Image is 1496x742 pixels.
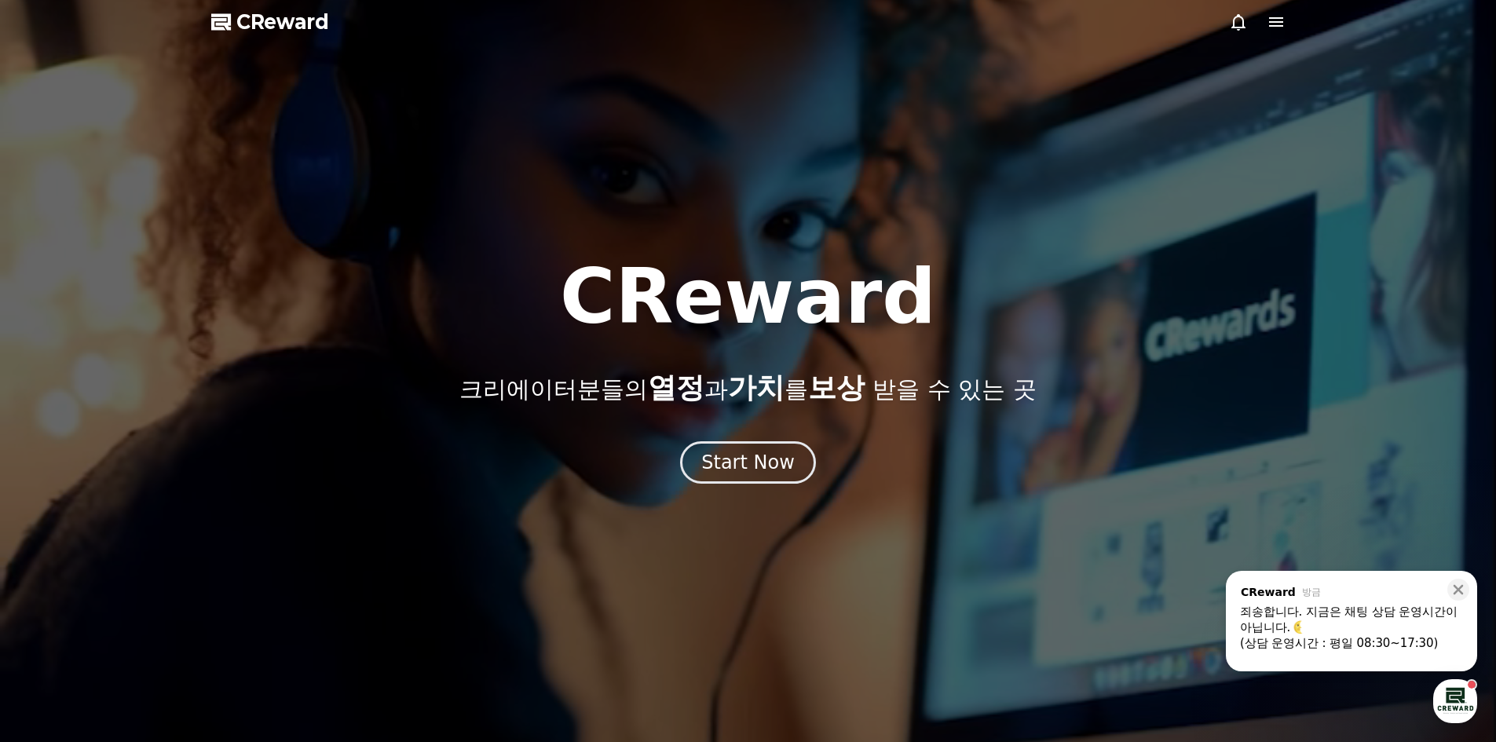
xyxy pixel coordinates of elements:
[701,450,795,475] div: Start Now
[680,441,816,484] button: Start Now
[16,18,49,38] span: 설정
[36,222,126,238] span: 메시지 번역 표시
[243,521,262,534] span: 설정
[64,117,242,129] span: [EMAIL_ADDRESS][DOMAIN_NAME]
[648,371,704,404] span: 열정
[5,498,104,537] a: 홈
[36,191,60,207] span: 언어
[14,165,59,177] span: 상담 환경
[14,299,82,311] span: 광고 수신 설정
[680,457,816,472] a: Start Now
[49,521,59,534] span: 홈
[144,522,163,535] span: 대화
[560,259,936,334] h1: CReward
[36,356,122,372] span: 이메일 수신거부
[36,254,169,269] span: [DEMOGRAPHIC_DATA]
[36,325,110,341] span: 문자 수신거부
[728,371,785,404] span: 가치
[808,371,865,404] span: 보상
[238,191,273,207] span: 한국어
[211,9,329,35] a: CReward
[236,9,329,35] span: CReward
[459,372,1036,404] p: 크리에이터분들의 과 를 받을 수 있는 곳
[203,498,302,537] a: 설정
[238,189,292,208] button: 한국어
[104,498,203,537] a: 대화
[245,383,306,411] footer: v 16.0.2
